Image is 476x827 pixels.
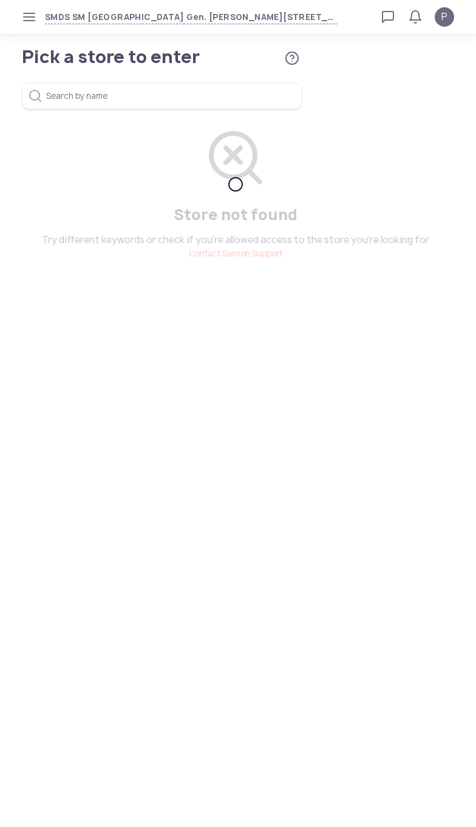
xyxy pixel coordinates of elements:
[184,10,337,24] span: Gen. [PERSON_NAME][STREET_ADDRESS]
[435,7,454,27] button: P
[441,10,447,24] span: P
[45,10,184,24] span: SMDS SM [GEOGRAPHIC_DATA]
[45,10,337,24] button: SMDS SM [GEOGRAPHIC_DATA]Gen. [PERSON_NAME][STREET_ADDRESS]
[22,49,264,65] h1: Pick a store to enter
